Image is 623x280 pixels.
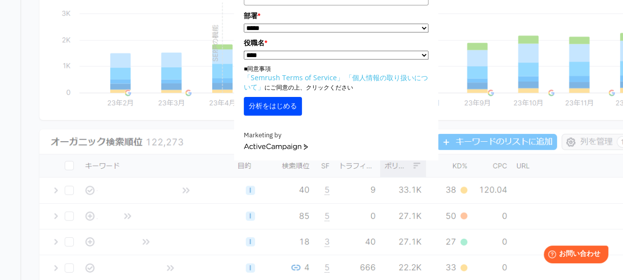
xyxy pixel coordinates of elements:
[244,130,428,141] div: Marketing by
[244,10,428,21] label: 部署
[244,64,428,92] p: ■同意事項 にご同意の上、クリックください
[535,242,612,269] iframe: Help widget launcher
[244,97,302,116] button: 分析をはじめる
[244,73,344,82] a: 「Semrush Terms of Service」
[244,37,428,48] label: 役職名
[244,73,428,92] a: 「個人情報の取り扱いについて」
